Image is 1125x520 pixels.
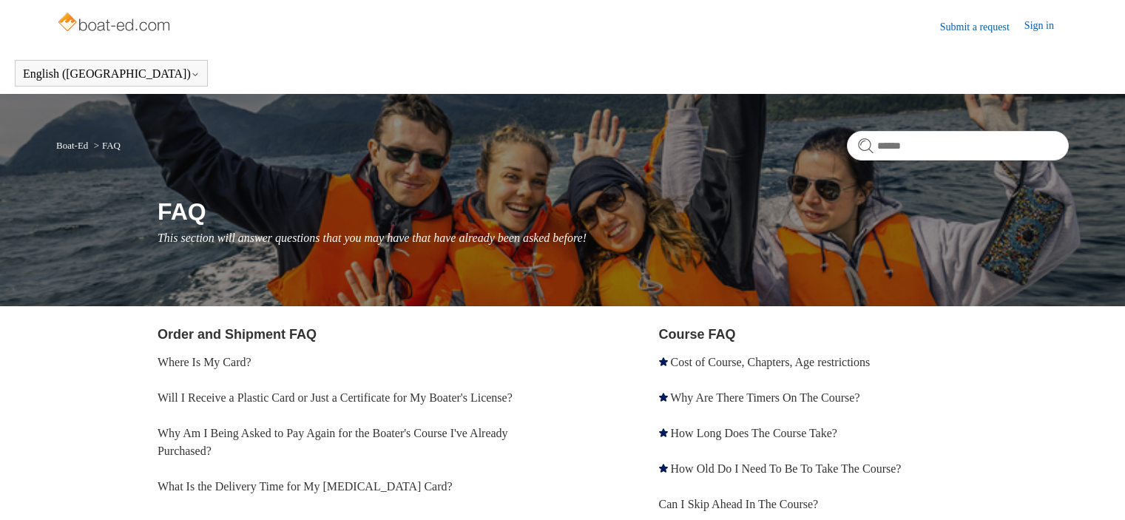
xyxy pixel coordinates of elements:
a: Order and Shipment FAQ [158,327,317,342]
a: How Old Do I Need To Be To Take The Course? [671,462,902,475]
img: Boat-Ed Help Center home page [56,9,174,38]
a: What Is the Delivery Time for My [MEDICAL_DATA] Card? [158,480,453,493]
a: Course FAQ [659,327,736,342]
p: This section will answer questions that you may have that have already been asked before! [158,229,1069,247]
button: English ([GEOGRAPHIC_DATA]) [23,67,200,81]
a: Sign in [1024,18,1069,36]
svg: Promoted article [659,357,668,366]
a: Boat-Ed [56,140,88,151]
h1: FAQ [158,194,1069,229]
a: Where Is My Card? [158,356,251,368]
svg: Promoted article [659,464,668,473]
input: Search [847,131,1069,161]
a: Can I Skip Ahead In The Course? [659,498,819,510]
a: How Long Does The Course Take? [671,427,837,439]
svg: Promoted article [659,393,668,402]
a: Why Are There Timers On The Course? [670,391,859,404]
a: Submit a request [940,19,1024,35]
li: FAQ [91,140,121,151]
a: Cost of Course, Chapters, Age restrictions [671,356,871,368]
a: Will I Receive a Plastic Card or Just a Certificate for My Boater's License? [158,391,513,404]
li: Boat-Ed [56,140,91,151]
a: Why Am I Being Asked to Pay Again for the Boater's Course I've Already Purchased? [158,427,508,457]
svg: Promoted article [659,428,668,437]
